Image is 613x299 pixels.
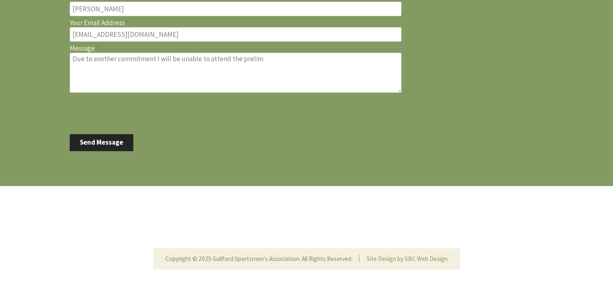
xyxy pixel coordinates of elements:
[70,134,134,151] button: Send Message
[70,96,193,128] iframe: reCAPTCHA
[165,255,359,263] li: Copyright © 2025 Guilford Sportsmen's Association. All Rights Reserved.
[367,255,448,263] a: Site Design by SBC Web Design
[70,2,402,16] input: Your Name
[70,45,544,52] label: Message
[70,19,544,26] label: Your Email Address
[70,27,402,42] input: Your Email Address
